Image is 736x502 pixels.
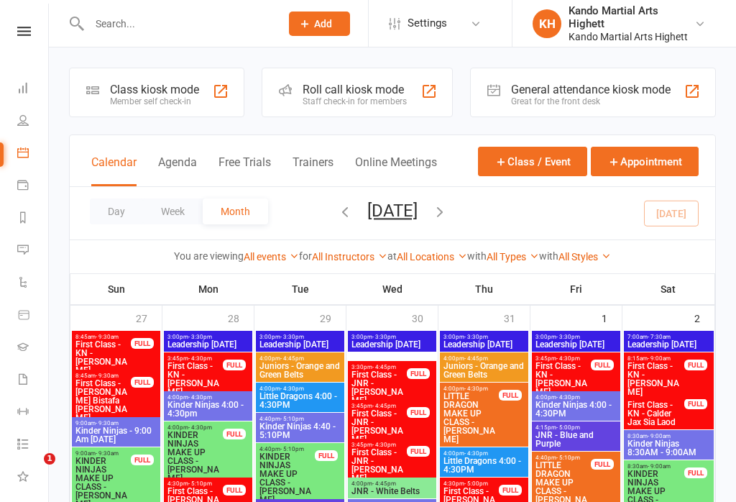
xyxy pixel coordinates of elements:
[648,433,671,439] span: - 9:00am
[367,201,418,221] button: [DATE]
[136,306,162,329] div: 27
[438,274,530,304] th: Thu
[627,439,711,457] span: Kinder Ninjas 8:30AM - 9:00AM
[351,403,408,409] span: 3:45pm
[412,306,438,329] div: 30
[351,364,408,370] span: 3:30pm
[511,96,671,106] div: Great for the front desk
[17,73,50,106] a: Dashboard
[96,420,119,426] span: - 9:30am
[223,360,246,370] div: FULL
[90,198,143,224] button: Day
[351,448,408,483] span: First Class - JNR - [PERSON_NAME]
[110,96,199,106] div: Member self check-in
[397,251,467,263] a: All Locations
[17,300,50,332] a: Product Sales
[167,431,224,483] span: KINDER NINJAS MAKE UP CLASS - [PERSON_NAME]
[591,147,699,176] button: Appointment
[143,198,203,224] button: Week
[223,485,246,496] div: FULL
[167,424,224,431] span: 4:00pm
[70,274,162,304] th: Sun
[17,203,50,235] a: Reports
[228,306,254,329] div: 28
[259,334,341,340] span: 3:00pm
[533,9,561,38] div: KH
[75,340,132,375] span: First Class - KN - [PERSON_NAME]
[167,340,249,349] span: Leadership [DATE]
[684,467,707,478] div: FULL
[131,377,154,388] div: FULL
[280,334,304,340] span: - 3:30pm
[627,334,711,340] span: 7:00am
[539,250,558,262] strong: with
[556,334,580,340] span: - 3:30pm
[602,306,622,329] div: 1
[372,442,396,448] span: - 4:30pm
[464,334,488,340] span: - 3:30pm
[167,394,249,401] span: 4:00pm
[223,429,246,439] div: FULL
[17,106,50,138] a: People
[351,334,433,340] span: 3:00pm
[162,274,254,304] th: Mon
[372,480,396,487] span: - 4:45pm
[499,390,522,401] div: FULL
[131,338,154,349] div: FULL
[44,453,55,465] span: 1
[591,459,614,470] div: FULL
[299,250,312,262] strong: for
[312,251,387,263] a: All Instructors
[280,416,304,422] span: - 5:10pm
[558,251,611,263] a: All Styles
[622,274,715,304] th: Sat
[203,198,268,224] button: Month
[259,422,341,439] span: Kinder Ninjas 4:40 - 5:10PM
[259,446,316,452] span: 4:40pm
[351,370,408,405] span: First Class - JNR - [PERSON_NAME]
[407,407,430,418] div: FULL
[96,373,119,379] span: - 9:30am
[280,385,304,392] span: - 4:30pm
[315,450,338,461] div: FULL
[96,450,119,457] span: - 9:30am
[355,155,437,186] button: Online Meetings
[75,450,132,457] span: 9:00am
[443,355,525,362] span: 4:00pm
[487,251,539,263] a: All Types
[443,480,500,487] span: 4:30pm
[535,340,617,349] span: Leadership [DATE]
[188,334,212,340] span: - 3:30pm
[478,147,587,176] button: Class / Event
[75,373,132,379] span: 8:45am
[535,334,617,340] span: 3:00pm
[627,355,685,362] span: 8:15am
[167,355,224,362] span: 3:45pm
[259,340,341,349] span: Leadership [DATE]
[627,362,685,396] span: First Class - KN - [PERSON_NAME]
[464,450,488,457] span: - 4:30pm
[85,14,270,34] input: Search...
[167,401,249,418] span: Kinder Ninjas 4:00 - 4:30pm
[569,4,694,30] div: Kando Martial Arts Highett
[627,433,711,439] span: 8:30am
[535,401,617,418] span: Kinder Ninjas 4:00 - 4:30PM
[372,403,396,409] span: - 4:45pm
[499,485,522,496] div: FULL
[591,360,614,370] div: FULL
[535,431,617,448] span: JNR - Blue and Purple
[627,340,711,349] span: Leadership [DATE]
[535,455,592,461] span: 4:40pm
[648,463,671,470] span: - 9:00am
[511,83,671,96] div: General attendance kiosk mode
[556,355,580,362] span: - 4:30pm
[443,457,525,474] span: Little Dragons 4:00 - 4:30PM
[464,480,488,487] span: - 5:00pm
[407,368,430,379] div: FULL
[556,455,580,461] span: - 5:10pm
[259,385,341,392] span: 4:00pm
[280,355,304,362] span: - 4:45pm
[443,392,500,444] span: LITTLE DRAGON MAKE UP CLASS - [PERSON_NAME]
[188,355,212,362] span: - 4:30pm
[158,155,197,186] button: Agenda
